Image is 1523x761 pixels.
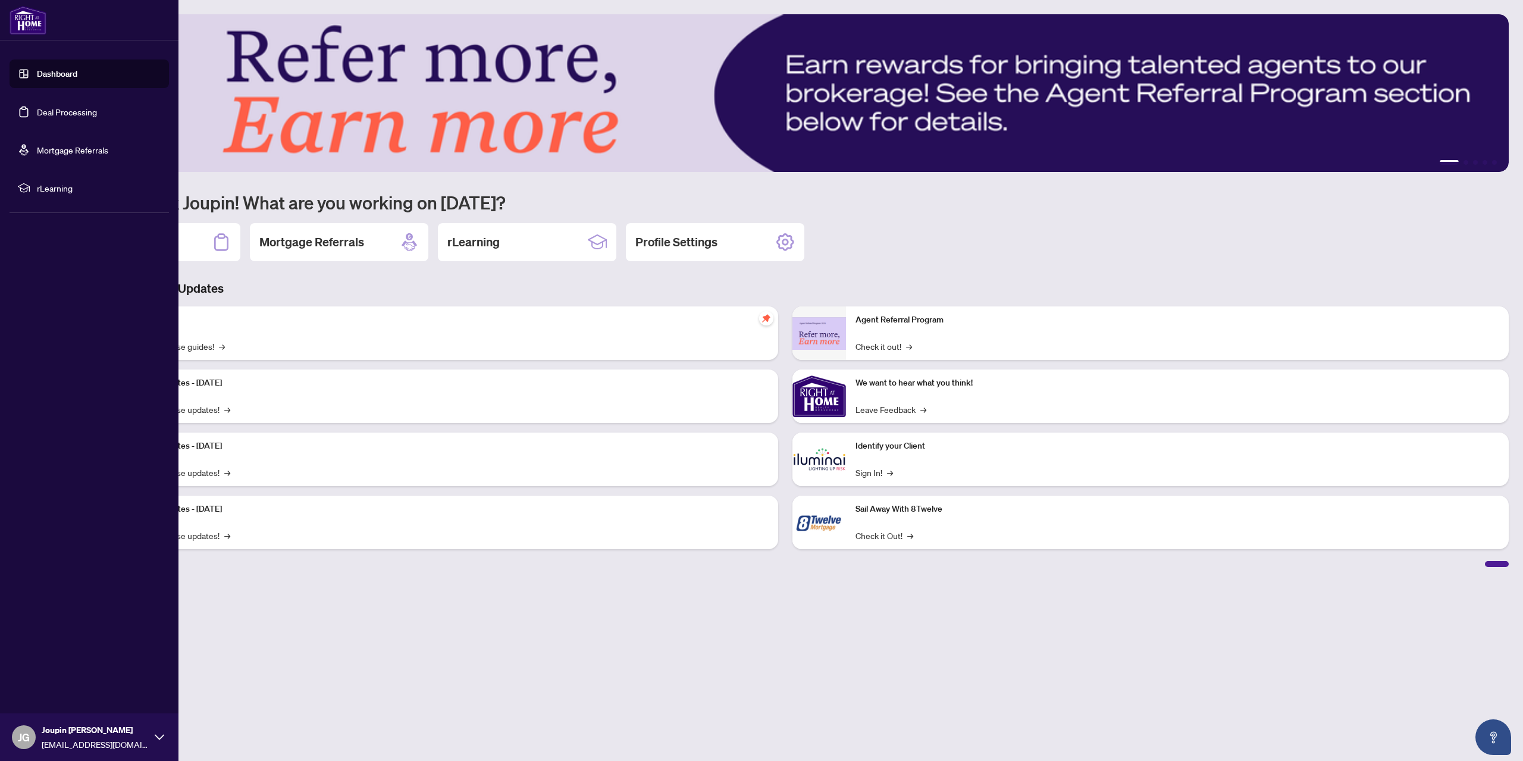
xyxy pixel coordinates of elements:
[62,280,1509,297] h3: Brokerage & Industry Updates
[906,340,912,353] span: →
[42,724,149,737] span: Joupin [PERSON_NAME]
[907,529,913,542] span: →
[42,738,149,751] span: [EMAIL_ADDRESS][DOMAIN_NAME]
[37,145,108,155] a: Mortgage Referrals
[125,314,769,327] p: Self-Help
[125,377,769,390] p: Platform Updates - [DATE]
[792,317,846,350] img: Agent Referral Program
[855,314,1499,327] p: Agent Referral Program
[224,466,230,479] span: →
[1440,160,1459,165] button: 1
[62,14,1509,172] img: Slide 0
[1492,160,1497,165] button: 5
[259,234,364,250] h2: Mortgage Referrals
[855,340,912,353] a: Check it out!→
[855,440,1499,453] p: Identify your Client
[62,191,1509,214] h1: Welcome back Joupin! What are you working on [DATE]?
[855,466,893,479] a: Sign In!→
[1475,719,1511,755] button: Open asap
[792,433,846,486] img: Identify your Client
[447,234,500,250] h2: rLearning
[855,529,913,542] a: Check it Out!→
[759,311,773,325] span: pushpin
[37,107,97,117] a: Deal Processing
[10,6,46,35] img: logo
[855,377,1499,390] p: We want to hear what you think!
[37,68,77,79] a: Dashboard
[855,503,1499,516] p: Sail Away With 8Twelve
[792,369,846,423] img: We want to hear what you think!
[635,234,717,250] h2: Profile Settings
[125,440,769,453] p: Platform Updates - [DATE]
[887,466,893,479] span: →
[18,729,30,746] span: JG
[792,496,846,549] img: Sail Away With 8Twelve
[1473,160,1478,165] button: 3
[224,403,230,416] span: →
[224,529,230,542] span: →
[920,403,926,416] span: →
[125,503,769,516] p: Platform Updates - [DATE]
[1483,160,1487,165] button: 4
[37,181,161,195] span: rLearning
[855,403,926,416] a: Leave Feedback→
[1464,160,1468,165] button: 2
[219,340,225,353] span: →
